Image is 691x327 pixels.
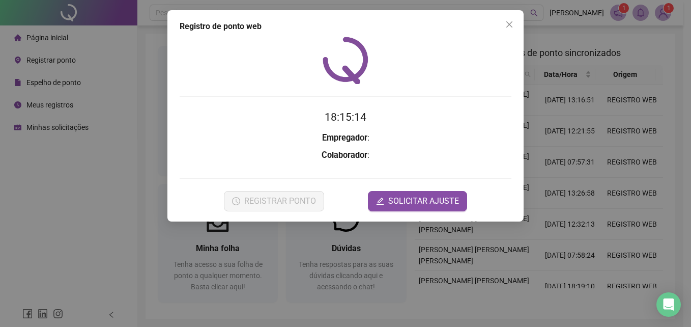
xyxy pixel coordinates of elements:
[505,20,513,29] span: close
[656,292,681,317] div: Open Intercom Messenger
[325,111,366,123] time: 18:15:14
[323,37,368,84] img: QRPoint
[224,191,324,211] button: REGISTRAR PONTO
[388,195,459,207] span: SOLICITAR AJUSTE
[180,20,511,33] div: Registro de ponto web
[368,191,467,211] button: editSOLICITAR AJUSTE
[501,16,517,33] button: Close
[180,131,511,145] h3: :
[322,150,367,160] strong: Colaborador
[376,197,384,205] span: edit
[322,133,367,143] strong: Empregador
[180,149,511,162] h3: :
